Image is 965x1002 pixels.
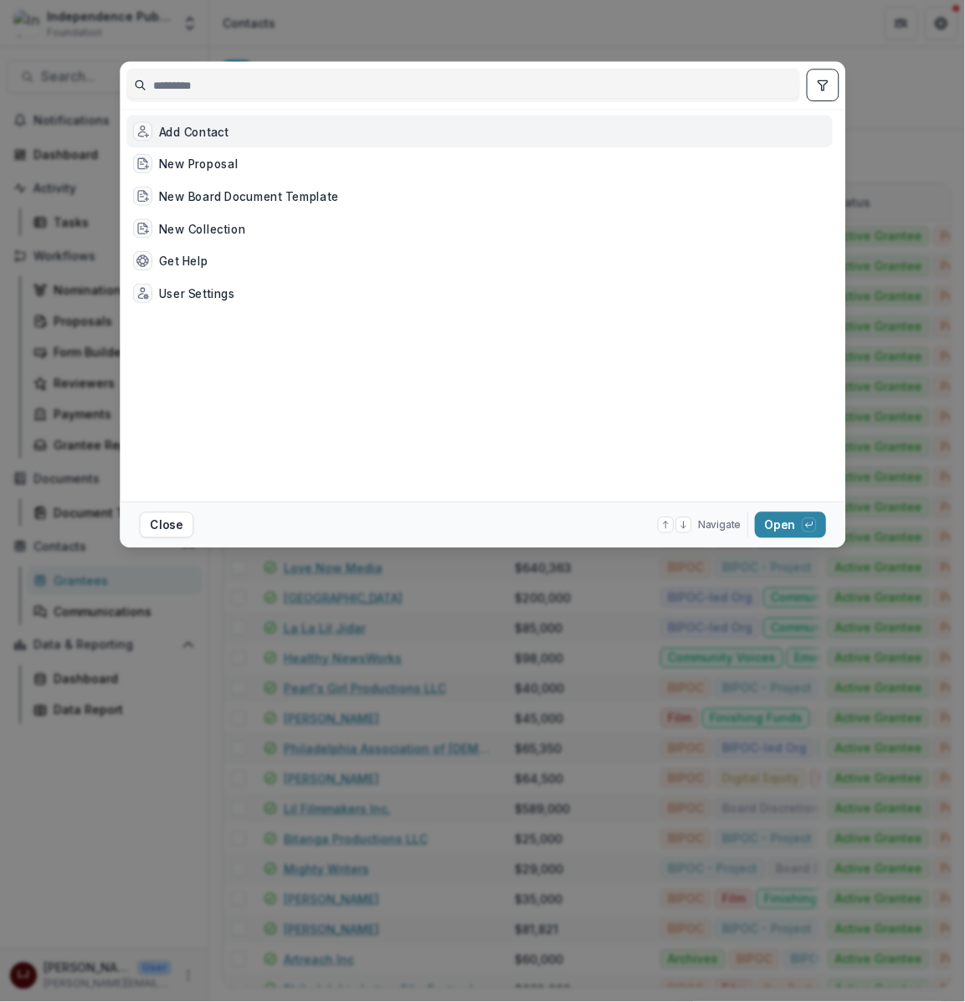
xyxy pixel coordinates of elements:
div: Add Contact [158,123,228,140]
div: Get Help [158,253,208,270]
button: Open [755,512,826,538]
button: Close [139,512,193,538]
div: New Collection [158,220,245,237]
div: New Proposal [158,155,238,172]
div: User Settings [158,285,234,301]
span: Navigate [698,518,741,532]
div: New Board Document Template [158,188,338,204]
button: toggle filters [807,69,839,101]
